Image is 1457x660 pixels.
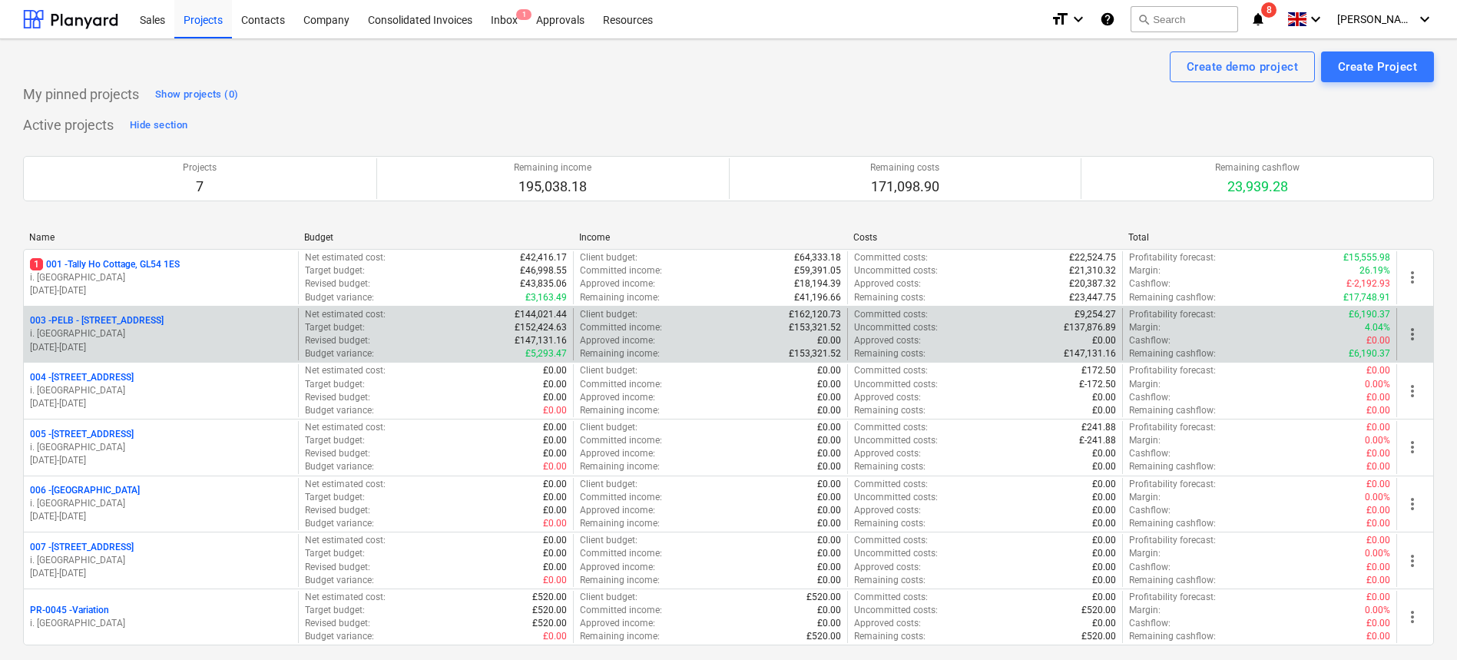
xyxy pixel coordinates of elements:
[305,378,365,391] p: Target budget :
[30,441,292,454] p: i. [GEOGRAPHIC_DATA]
[1092,404,1116,417] p: £0.00
[30,604,109,617] p: PR-0045 - Variation
[543,574,567,587] p: £0.00
[1129,478,1216,491] p: Profitability forecast :
[1403,608,1422,626] span: more_vert
[1081,421,1116,434] p: £241.88
[854,460,926,473] p: Remaining costs :
[854,561,921,574] p: Approved costs :
[854,251,928,264] p: Committed costs :
[806,630,841,643] p: £520.00
[1366,404,1390,417] p: £0.00
[854,404,926,417] p: Remaining costs :
[1366,364,1390,377] p: £0.00
[30,327,292,340] p: i. [GEOGRAPHIC_DATA]
[543,630,567,643] p: £0.00
[305,404,374,417] p: Budget variance :
[1349,308,1390,321] p: £6,190.37
[1129,491,1161,504] p: Margin :
[305,517,374,530] p: Budget variance :
[1092,547,1116,560] p: £0.00
[155,86,238,104] div: Show projects (0)
[30,314,292,353] div: 003 -PELB - [STREET_ADDRESS]i. [GEOGRAPHIC_DATA][DATE]-[DATE]
[1129,630,1216,643] p: Remaining cashflow :
[580,561,655,574] p: Approved income :
[580,277,655,290] p: Approved income :
[817,517,841,530] p: £0.00
[30,484,140,497] p: 006 - [GEOGRAPHIC_DATA]
[580,421,637,434] p: Client budget :
[543,447,567,460] p: £0.00
[854,574,926,587] p: Remaining costs :
[1092,391,1116,404] p: £0.00
[305,434,365,447] p: Target budget :
[1338,57,1417,77] div: Create Project
[305,391,370,404] p: Revised budget :
[30,510,292,523] p: [DATE] - [DATE]
[305,264,365,277] p: Target budget :
[183,161,217,174] p: Projects
[870,177,939,196] p: 171,098.90
[30,567,292,580] p: [DATE] - [DATE]
[1092,591,1116,604] p: £0.00
[1261,2,1277,18] span: 8
[30,258,43,270] span: 1
[543,491,567,504] p: £0.00
[854,504,921,517] p: Approved costs :
[817,447,841,460] p: £0.00
[520,264,567,277] p: £46,998.55
[580,378,662,391] p: Committed income :
[580,308,637,321] p: Client budget :
[817,534,841,547] p: £0.00
[305,421,386,434] p: Net estimated cost :
[1069,291,1116,304] p: £23,447.75
[532,591,567,604] p: £520.00
[580,591,637,604] p: Client budget :
[580,460,660,473] p: Remaining income :
[1092,447,1116,460] p: £0.00
[1051,10,1069,28] i: format_size
[854,630,926,643] p: Remaining costs :
[1366,334,1390,347] p: £0.00
[1365,378,1390,391] p: 0.00%
[30,397,292,410] p: [DATE] - [DATE]
[1129,604,1161,617] p: Margin :
[1403,382,1422,400] span: more_vert
[1129,504,1171,517] p: Cashflow :
[580,391,655,404] p: Approved income :
[794,277,841,290] p: £18,194.39
[854,591,928,604] p: Committed costs :
[817,491,841,504] p: £0.00
[1129,334,1171,347] p: Cashflow :
[1366,591,1390,604] p: £0.00
[1129,617,1171,630] p: Cashflow :
[817,617,841,630] p: £0.00
[580,491,662,504] p: Committed income :
[30,484,292,523] div: 006 -[GEOGRAPHIC_DATA]i. [GEOGRAPHIC_DATA][DATE]-[DATE]
[305,364,386,377] p: Net estimated cost :
[1137,13,1150,25] span: search
[1129,517,1216,530] p: Remaining cashflow :
[30,371,134,384] p: 004 - [STREET_ADDRESS]
[580,504,655,517] p: Approved income :
[183,177,217,196] p: 7
[515,308,567,321] p: £144,021.44
[30,371,292,410] div: 004 -[STREET_ADDRESS]i. [GEOGRAPHIC_DATA][DATE]-[DATE]
[305,630,374,643] p: Budget variance :
[789,347,841,360] p: £153,321.52
[854,308,928,321] p: Committed costs :
[854,478,928,491] p: Committed costs :
[1129,447,1171,460] p: Cashflow :
[543,421,567,434] p: £0.00
[1129,321,1161,334] p: Margin :
[1403,495,1422,513] span: more_vert
[580,404,660,417] p: Remaining income :
[1129,347,1216,360] p: Remaining cashflow :
[520,277,567,290] p: £43,835.06
[854,264,938,277] p: Uncommitted costs :
[1321,51,1434,82] button: Create Project
[1129,378,1161,391] p: Margin :
[1366,517,1390,530] p: £0.00
[1129,421,1216,434] p: Profitability forecast :
[30,258,292,297] div: 1001 -Tally Ho Cottage, GL54 1ESi. [GEOGRAPHIC_DATA][DATE]-[DATE]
